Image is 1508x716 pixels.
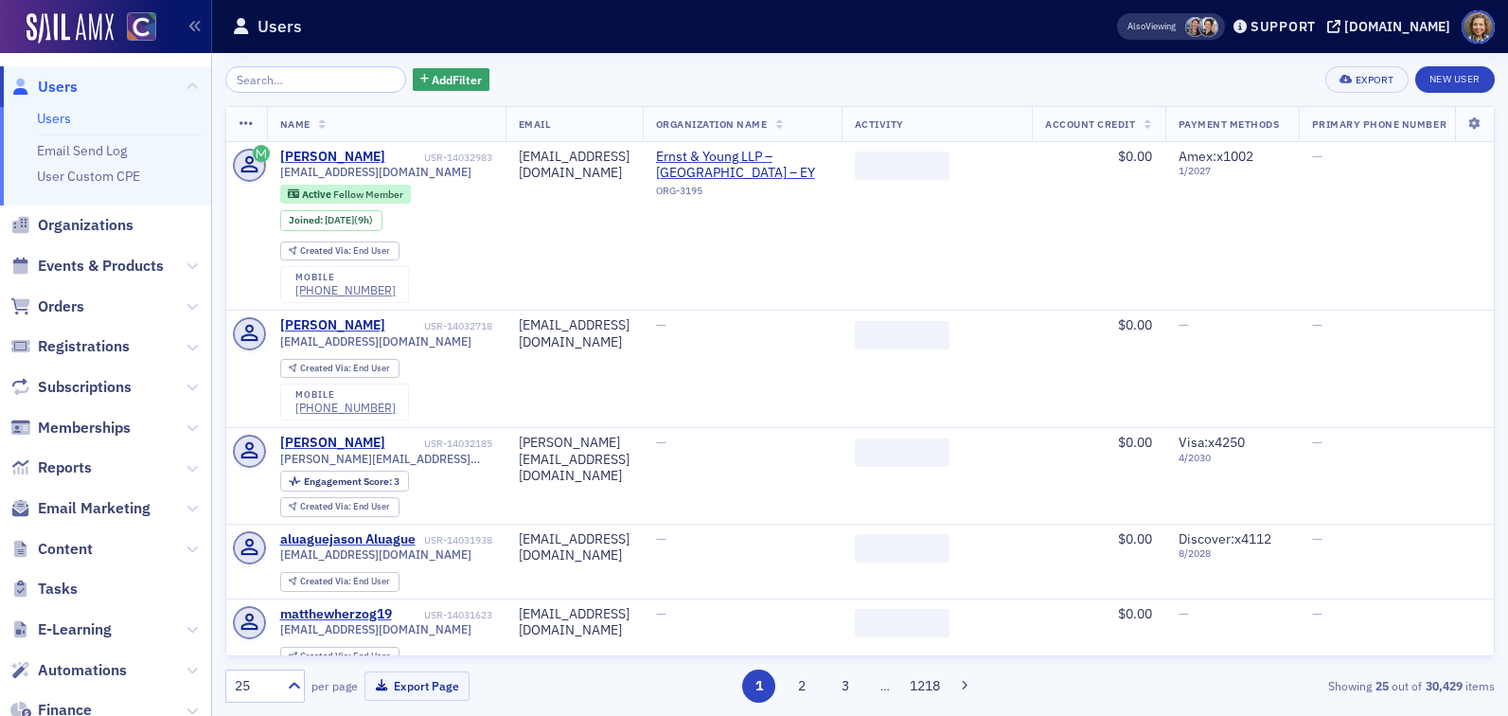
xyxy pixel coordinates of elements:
span: ‌ [855,321,949,349]
button: 1 [742,670,775,703]
div: USR-14031938 [418,534,492,546]
a: [PERSON_NAME] [280,149,385,166]
div: [EMAIL_ADDRESS][DOMAIN_NAME] [519,317,630,350]
div: Created Via: End User [280,572,399,592]
span: Email Marketing [38,498,151,519]
div: Created Via: End User [280,242,399,261]
span: — [1312,148,1322,165]
div: End User [300,246,390,257]
button: 2 [786,670,819,703]
div: End User [300,577,390,587]
span: Tiffany Carson [1185,17,1205,37]
span: Email [519,117,551,131]
a: [PHONE_NUMBER] [295,401,396,415]
span: Created Via : [300,362,353,374]
div: Showing out of items [1085,677,1495,694]
span: Payment Methods [1179,117,1280,131]
div: [PERSON_NAME] [280,435,385,452]
span: $0.00 [1118,316,1152,333]
span: Name [280,117,310,131]
div: [EMAIL_ADDRESS][DOMAIN_NAME] [519,149,630,182]
div: Created Via: End User [280,497,399,517]
button: AddFilter [413,68,490,92]
span: ‌ [855,152,949,180]
span: — [1312,605,1322,622]
a: View Homepage [114,12,156,45]
span: — [656,434,666,451]
span: Tasks [38,579,78,600]
div: USR-14031623 [395,609,492,621]
span: Active [302,188,333,201]
span: … [872,677,898,694]
button: Export [1325,66,1408,93]
span: 1 / 2027 [1179,165,1286,177]
span: Discover : x4112 [1179,530,1271,547]
span: Registrations [38,336,130,357]
a: Active Fellow Member [288,188,402,200]
button: 3 [828,670,861,703]
img: SailAMX [27,13,114,44]
a: E-Learning [10,619,112,640]
span: Memberships [38,418,131,439]
span: Organization Name [656,117,768,131]
div: 25 [235,676,276,696]
button: Export Page [364,671,470,701]
span: — [1312,434,1322,451]
a: Email Send Log [37,142,127,159]
div: Joined: 2025-09-22 00:00:00 [280,210,382,231]
a: Registrations [10,336,130,357]
div: [PERSON_NAME] [280,317,385,334]
div: ORG-3195 [656,185,828,204]
div: End User [300,364,390,374]
a: aluaguejason Aluague [280,531,416,548]
span: Account Credit [1045,117,1135,131]
span: Viewing [1127,20,1176,33]
span: Created Via : [300,575,353,587]
span: [EMAIL_ADDRESS][DOMAIN_NAME] [280,622,471,636]
div: mobile [295,272,396,283]
div: [EMAIL_ADDRESS][DOMAIN_NAME] [519,531,630,564]
div: End User [300,652,390,662]
span: Activity [855,117,904,131]
a: Subscriptions [10,377,132,398]
span: — [1179,605,1189,622]
a: Users [37,110,71,127]
span: Joined : [289,214,325,226]
span: — [1179,316,1189,333]
div: USR-14032718 [388,320,492,332]
strong: 25 [1372,677,1392,694]
span: Pamela Galey-Coleman [1198,17,1218,37]
button: [DOMAIN_NAME] [1327,20,1457,33]
span: — [1312,530,1322,547]
span: Ernst & Young LLP – Denver – EY [656,149,828,182]
span: [EMAIL_ADDRESS][DOMAIN_NAME] [280,165,471,179]
h1: Users [257,15,302,38]
a: Orders [10,296,84,317]
a: User Custom CPE [37,168,140,185]
a: Email Marketing [10,498,151,519]
span: $0.00 [1118,530,1152,547]
div: [EMAIL_ADDRESS][DOMAIN_NAME] [519,606,630,639]
div: [DOMAIN_NAME] [1344,18,1450,35]
div: End User [300,502,390,512]
div: (9h) [325,214,373,226]
span: Reports [38,457,92,478]
div: matthewherzog19 [280,606,392,623]
img: SailAMX [127,12,156,42]
span: — [1312,316,1322,333]
a: [PHONE_NUMBER] [295,283,396,297]
span: Fellow Member [333,188,403,201]
div: Created Via: End User [280,647,399,667]
span: Events & Products [38,256,164,277]
label: per page [311,677,358,694]
span: — [656,530,666,547]
span: ‌ [855,609,949,637]
span: Organizations [38,215,133,236]
span: Automations [38,660,127,681]
span: Add Filter [432,71,482,88]
a: Users [10,77,78,98]
a: Organizations [10,215,133,236]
